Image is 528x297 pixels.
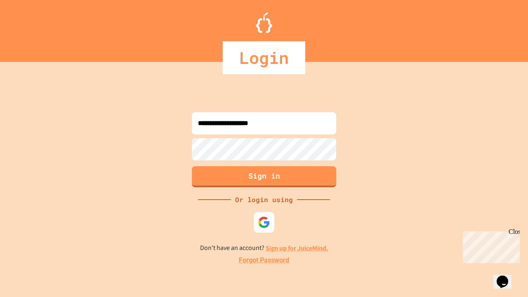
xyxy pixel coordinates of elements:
div: Chat with us now!Close [3,3,57,52]
div: Login [223,41,305,74]
iframe: chat widget [493,264,520,289]
a: Forgot Password [239,255,289,265]
iframe: chat widget [460,228,520,263]
button: Sign in [192,166,336,187]
div: Or login using [231,195,297,205]
a: Sign up for JuiceMind. [266,244,328,252]
img: Logo.svg [256,12,272,33]
img: google-icon.svg [258,216,270,229]
p: Don't have an account? [200,243,328,253]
